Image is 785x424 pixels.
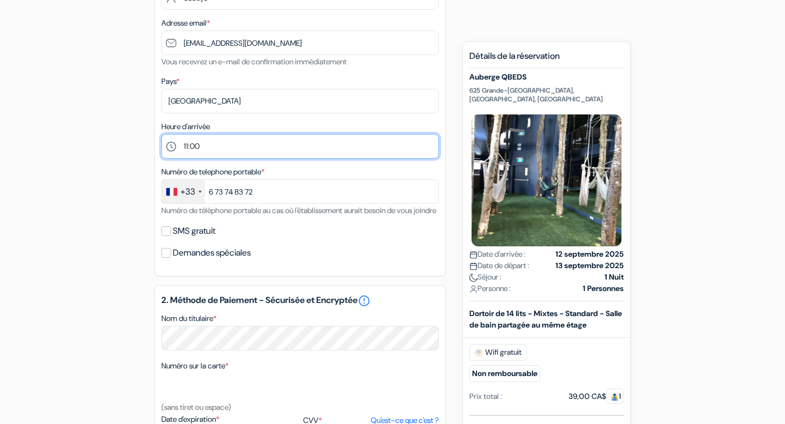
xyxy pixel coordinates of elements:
img: free_wifi.svg [474,348,483,357]
small: (sans tiret ou espace) [161,402,231,412]
div: Prix total : [469,391,502,402]
div: France: +33 [162,180,205,203]
img: user_icon.svg [469,285,478,293]
small: Numéro de téléphone portable au cas où l'établissement aurait besoin de vous joindre [161,205,436,215]
span: Séjour : [469,271,502,283]
label: Demandes spéciales [173,245,251,261]
label: Numéro sur la carte [161,360,228,372]
img: calendar.svg [469,251,478,259]
strong: 1 Nuit [605,271,624,283]
strong: 12 septembre 2025 [555,249,624,260]
input: 6 12 34 56 78 [161,179,439,204]
label: Pays [161,76,179,87]
strong: 1 Personnes [583,283,624,294]
h5: Auberge QBEDS [469,73,624,82]
strong: 13 septembre 2025 [555,260,624,271]
label: SMS gratuit [173,223,215,239]
img: guest.svg [611,393,619,401]
small: Vous recevrez un e-mail de confirmation immédiatement [161,57,347,66]
span: Wifi gratuit [469,344,527,361]
span: Personne : [469,283,511,294]
a: error_outline [358,294,371,307]
div: +33 [180,185,195,198]
span: 1 [606,389,624,404]
input: Entrer adresse e-mail [161,31,439,55]
span: Date de départ : [469,260,529,271]
h5: Détails de la réservation [469,51,624,68]
b: Dortoir de 14 lits - Mixtes - Standard - Salle de bain partagée au même étage [469,308,622,330]
label: Heure d'arrivée [161,121,210,132]
img: calendar.svg [469,262,478,270]
h5: 2. Méthode de Paiement - Sécurisée et Encryptée [161,294,439,307]
p: 625 Grande-[GEOGRAPHIC_DATA], [GEOGRAPHIC_DATA], [GEOGRAPHIC_DATA] [469,86,624,104]
span: Date d'arrivée : [469,249,526,260]
label: Nom du titulaire [161,313,216,324]
label: Adresse email [161,17,210,29]
small: Non remboursable [469,365,540,382]
div: 39,00 CA$ [569,391,624,402]
img: moon.svg [469,274,478,282]
label: Numéro de telephone portable [161,166,264,178]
